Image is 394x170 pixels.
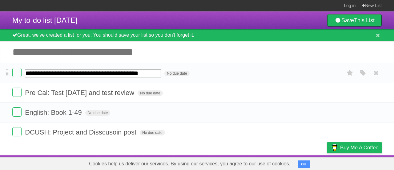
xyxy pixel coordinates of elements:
[354,17,375,23] b: This List
[327,142,382,153] a: Buy me a coffee
[298,160,310,168] button: OK
[343,157,382,168] a: Suggest a feature
[25,128,138,136] span: DCUSH: Project and Disscusoin post
[12,127,22,136] label: Done
[327,14,382,27] a: SaveThis List
[245,157,258,168] a: About
[340,142,379,153] span: Buy me a coffee
[12,68,22,77] label: Done
[140,130,165,135] span: No due date
[12,107,22,117] label: Done
[25,109,83,116] span: English: Book 1-49
[138,90,163,96] span: No due date
[298,157,312,168] a: Terms
[330,142,339,153] img: Buy me a coffee
[266,157,291,168] a: Developers
[319,157,335,168] a: Privacy
[12,88,22,97] label: Done
[12,16,78,24] span: My to-do list [DATE]
[25,89,136,97] span: Pre Cal: Test [DATE] and test review
[344,68,356,78] label: Star task
[164,71,189,76] span: No due date
[85,110,110,116] span: No due date
[83,158,296,170] span: Cookies help us deliver our services. By using our services, you agree to our use of cookies.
